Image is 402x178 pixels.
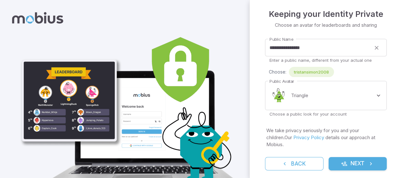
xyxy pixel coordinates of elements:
[269,111,382,117] p: Choose a public look for your account
[289,69,334,75] span: tristansimon2008
[266,127,385,148] p: We take privacy seriously for you and your children. Our details our approach at Mobius.
[275,22,377,29] p: Choose an avatar for leaderboards and sharing
[265,157,324,170] button: Back
[269,8,383,20] h4: Keeping your Identity Private
[269,57,382,63] p: Enter a public name, different from your actual one
[329,157,387,170] button: Next
[269,36,293,42] label: Public Name
[291,92,308,99] p: Triangle
[269,67,387,77] div: Choose:
[289,67,334,77] div: tristansimon2008
[269,78,294,84] label: Public Avatar
[293,134,324,140] a: Privacy Policy
[269,86,289,105] img: triangle.svg
[371,42,382,53] button: clear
